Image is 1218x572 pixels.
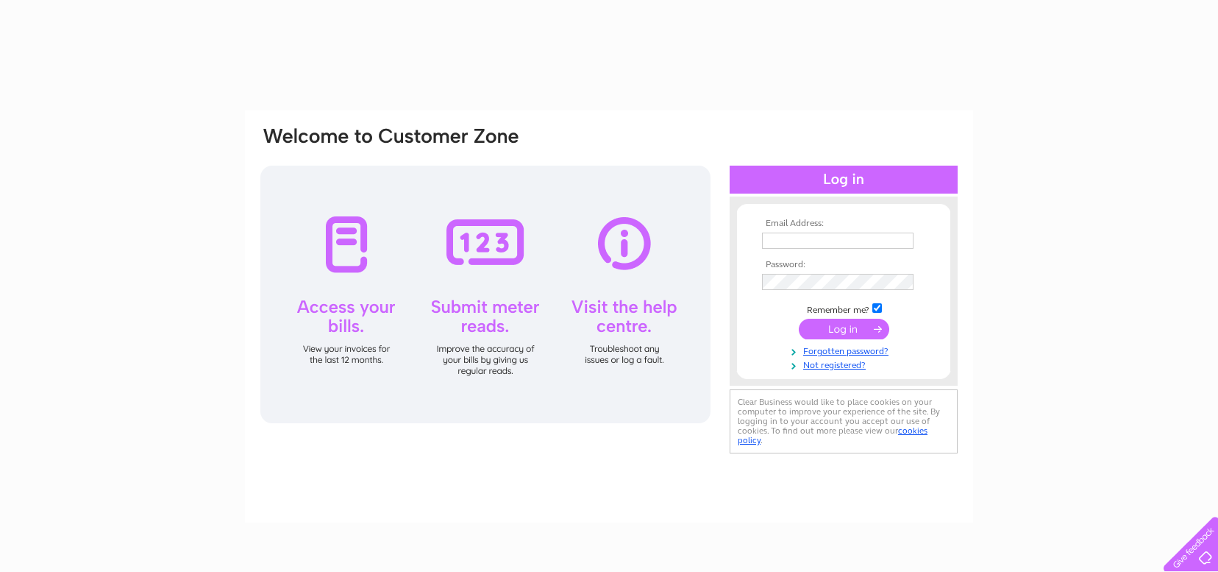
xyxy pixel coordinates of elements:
th: Email Address: [758,219,929,229]
td: Remember me? [758,301,929,316]
a: cookies policy [738,426,927,445]
input: Submit [799,319,889,339]
a: Not registered? [762,357,929,371]
th: Password: [758,260,929,270]
div: Clear Business would like to place cookies on your computer to improve your experience of the sit... [730,389,958,453]
a: Forgotten password? [762,343,929,357]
